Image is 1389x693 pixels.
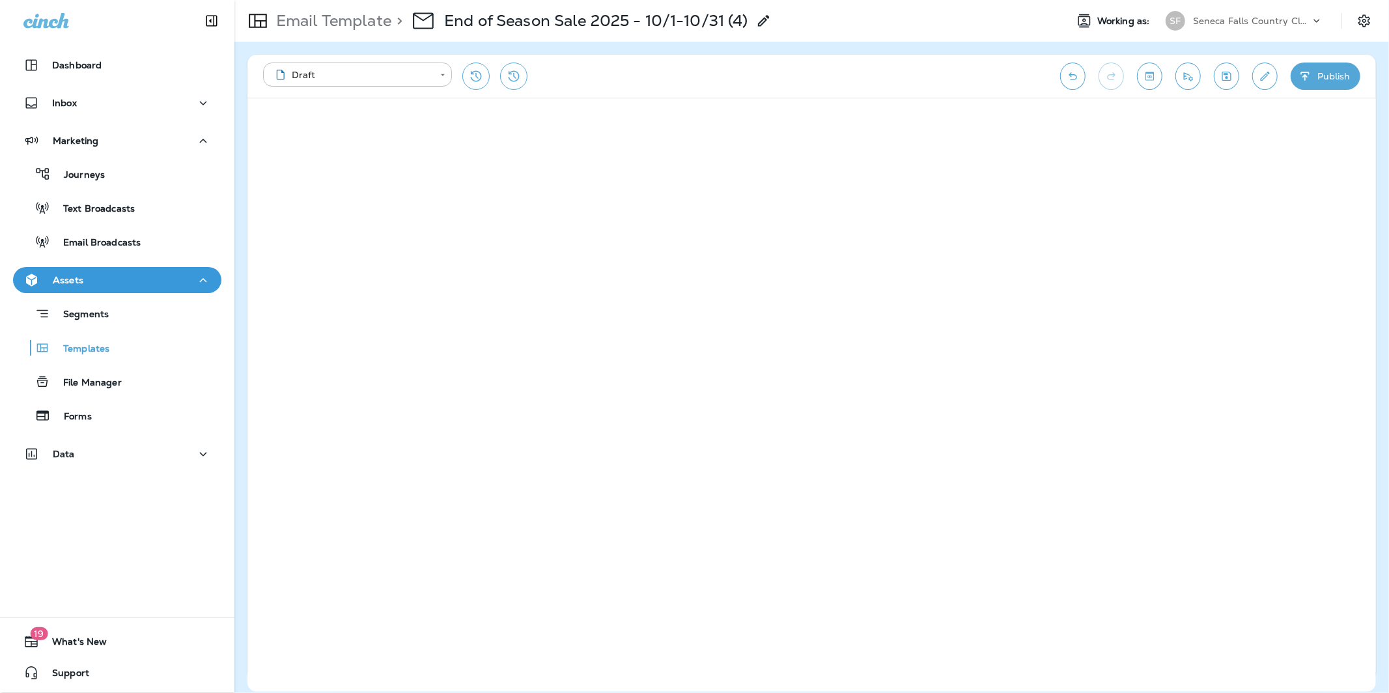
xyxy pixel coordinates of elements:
[462,63,490,90] button: Restore from previous version
[50,309,109,322] p: Segments
[13,160,221,188] button: Journeys
[13,368,221,395] button: File Manager
[52,60,102,70] p: Dashboard
[53,449,75,459] p: Data
[1291,63,1360,90] button: Publish
[30,627,48,640] span: 19
[13,660,221,686] button: Support
[1252,63,1278,90] button: Edit details
[13,300,221,328] button: Segments
[1353,9,1376,33] button: Settings
[13,52,221,78] button: Dashboard
[13,90,221,116] button: Inbox
[272,68,431,81] div: Draft
[500,63,527,90] button: View Changelog
[50,377,122,389] p: File Manager
[391,11,402,31] p: >
[39,636,107,652] span: What's New
[444,11,748,31] p: End of Season Sale 2025 - 10/1-10/31 (4)
[13,629,221,655] button: 19What's New
[13,334,221,361] button: Templates
[1214,63,1239,90] button: Save
[13,402,221,429] button: Forms
[271,11,391,31] p: Email Template
[193,8,230,34] button: Collapse Sidebar
[50,203,135,216] p: Text Broadcasts
[13,267,221,293] button: Assets
[53,135,98,146] p: Marketing
[50,343,109,356] p: Templates
[53,275,83,285] p: Assets
[13,441,221,467] button: Data
[1175,63,1201,90] button: Send test email
[50,237,141,249] p: Email Broadcasts
[1137,63,1162,90] button: Toggle preview
[39,668,89,683] span: Support
[51,169,105,182] p: Journeys
[1060,63,1086,90] button: Undo
[13,194,221,221] button: Text Broadcasts
[1166,11,1185,31] div: SF
[52,98,77,108] p: Inbox
[1193,16,1310,26] p: Seneca Falls Country Club
[1097,16,1153,27] span: Working as:
[13,128,221,154] button: Marketing
[13,228,221,255] button: Email Broadcasts
[51,411,92,423] p: Forms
